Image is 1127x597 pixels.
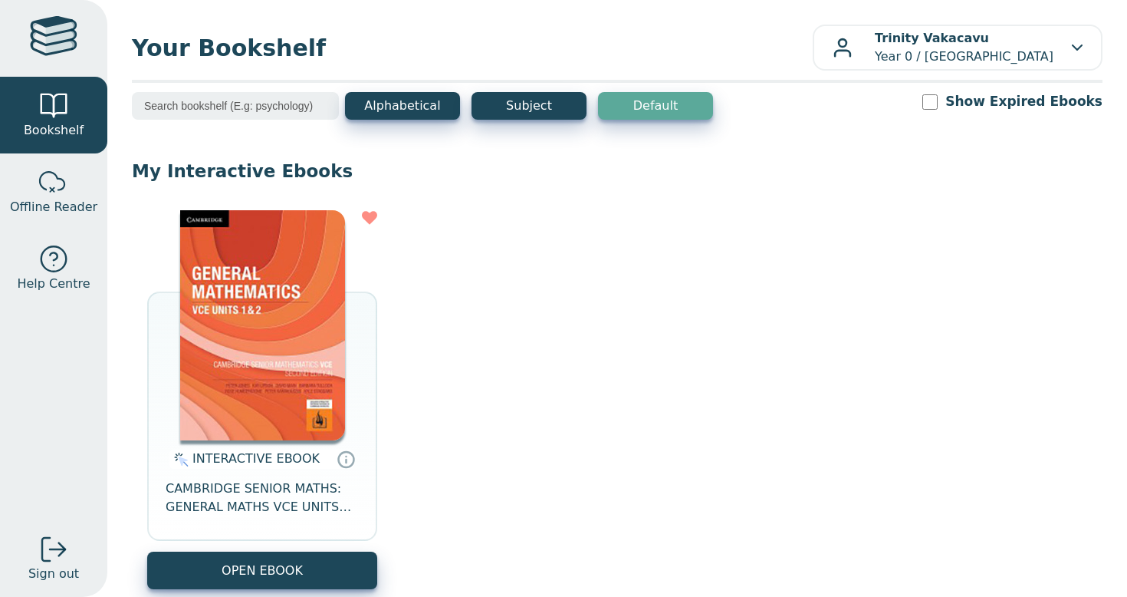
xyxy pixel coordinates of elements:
p: My Interactive Ebooks [132,160,1102,183]
a: Interactive eBooks are accessed online via the publisher’s portal. They contain interactive resou... [337,450,355,468]
input: Search bookshelf (E.g: psychology) [132,92,339,120]
button: OPEN EBOOK [147,552,377,589]
span: Your Bookshelf [132,31,813,65]
img: interactive.svg [169,450,189,469]
span: Sign out [28,565,79,583]
b: Trinity Vakacavu [875,31,989,45]
p: Year 0 / [GEOGRAPHIC_DATA] [875,29,1053,66]
button: Trinity VakacavuYear 0 / [GEOGRAPHIC_DATA] [813,25,1102,71]
span: Help Centre [17,275,90,293]
span: Offline Reader [10,198,97,216]
span: CAMBRIDGE SENIOR MATHS: GENERAL MATHS VCE UNITS 1&2 EBOOK 2E [166,480,359,516]
button: Default [598,92,713,120]
label: Show Expired Ebooks [945,92,1102,111]
span: Bookshelf [24,121,84,140]
button: Alphabetical [345,92,460,120]
button: Subject [472,92,586,120]
span: INTERACTIVE EBOOK [192,451,320,466]
img: 98e9f931-67be-40f3-b733-112c3181ee3a.jpg [180,210,345,440]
